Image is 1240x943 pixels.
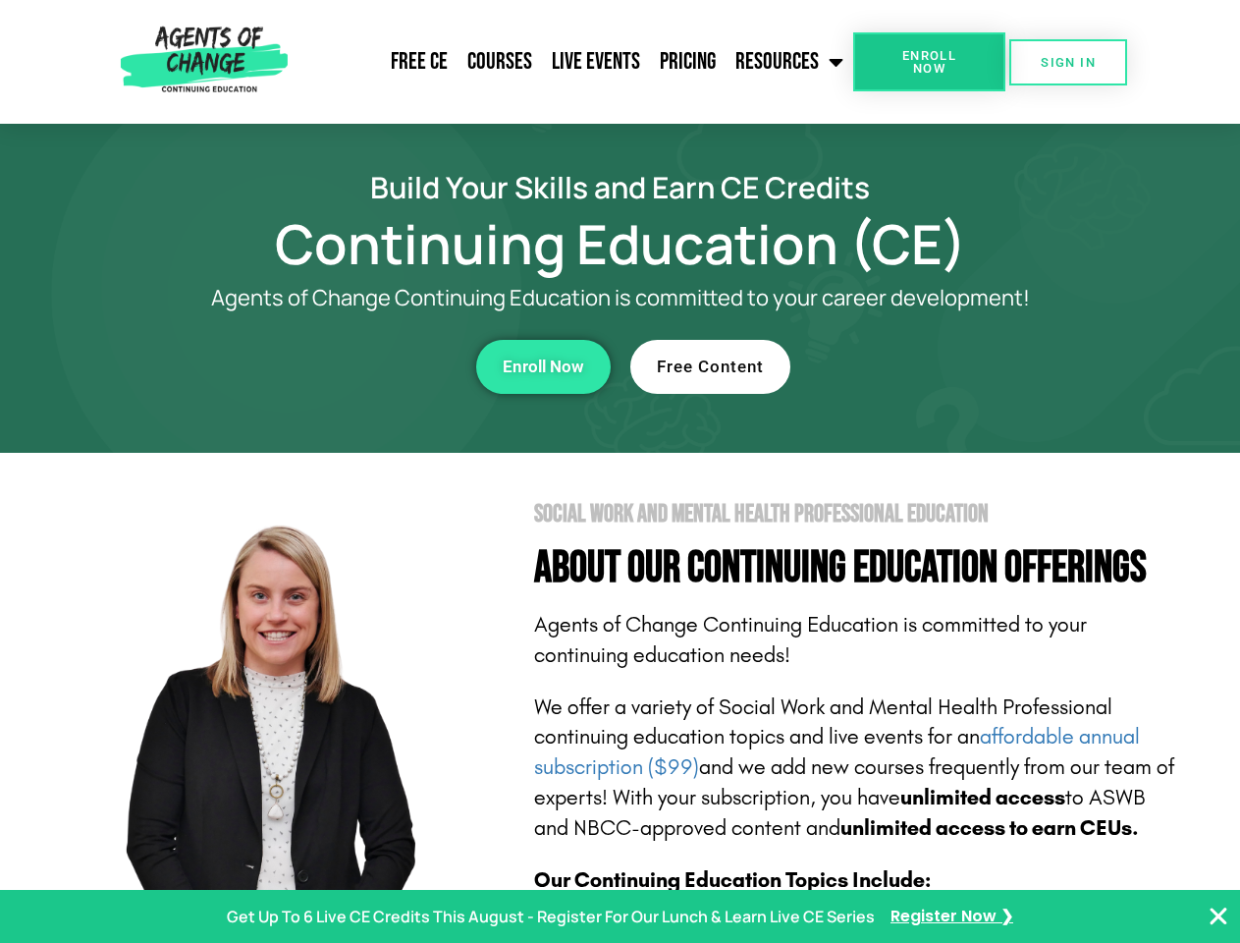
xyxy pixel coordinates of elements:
[534,546,1180,590] h4: About Our Continuing Education Offerings
[227,903,875,931] p: Get Up To 6 Live CE Credits This August - Register For Our Lunch & Learn Live CE Series
[61,221,1180,266] h1: Continuing Education (CE)
[900,785,1065,810] b: unlimited access
[1207,905,1230,928] button: Close Banner
[890,903,1013,931] a: Register Now ❯
[726,37,853,86] a: Resources
[1041,56,1096,69] span: SIGN IN
[853,32,1005,91] a: Enroll Now
[650,37,726,86] a: Pricing
[840,815,1139,841] b: unlimited access to earn CEUs.
[534,867,931,893] b: Our Continuing Education Topics Include:
[458,37,542,86] a: Courses
[476,340,611,394] a: Enroll Now
[534,612,1087,668] span: Agents of Change Continuing Education is committed to your continuing education needs!
[503,359,584,375] span: Enroll Now
[630,340,790,394] a: Free Content
[534,502,1180,527] h2: Social Work and Mental Health Professional Education
[885,49,974,75] span: Enroll Now
[61,173,1180,201] h2: Build Your Skills and Earn CE Credits
[542,37,650,86] a: Live Events
[381,37,458,86] a: Free CE
[657,359,764,375] span: Free Content
[534,693,1180,844] p: We offer a variety of Social Work and Mental Health Professional continuing education topics and ...
[1009,39,1127,85] a: SIGN IN
[139,286,1102,310] p: Agents of Change Continuing Education is committed to your career development!
[296,37,853,86] nav: Menu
